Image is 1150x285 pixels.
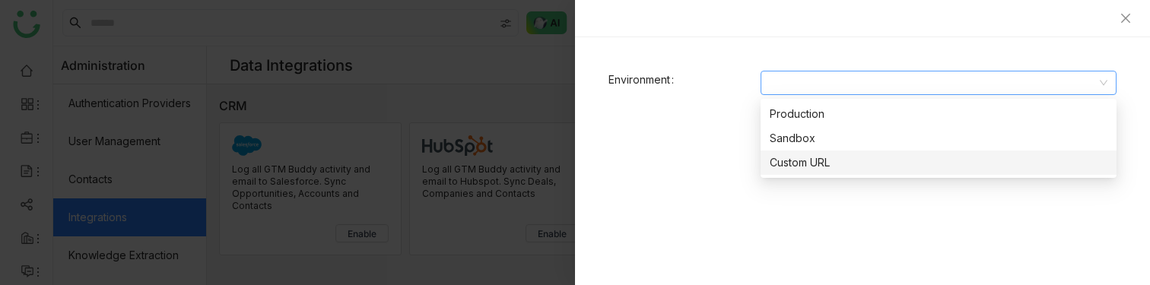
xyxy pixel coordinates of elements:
nz-option-item: Sandbox [761,126,1117,150]
button: Close [1120,12,1132,24]
nz-option-item: Production [761,102,1117,126]
label: Environment [608,71,680,88]
div: Custom URL [770,154,1107,171]
div: Production [770,106,1107,122]
nz-option-item: Custom URL [761,150,1117,175]
div: Sandbox [770,130,1107,147]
